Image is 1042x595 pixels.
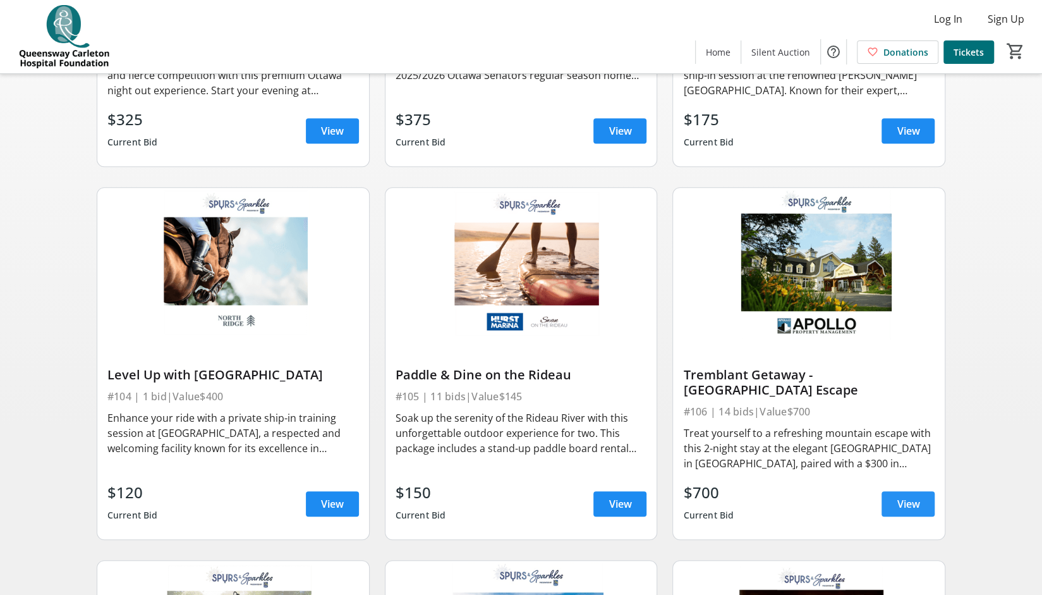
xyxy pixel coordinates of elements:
[306,491,359,517] a: View
[1004,40,1027,63] button: Cart
[897,123,919,138] span: View
[683,131,734,154] div: Current Bid
[683,481,734,504] div: $700
[396,388,647,405] div: #105 | 11 bids | Value $145
[683,504,734,527] div: Current Bid
[978,9,1034,29] button: Sign Up
[857,40,938,64] a: Donations
[683,403,935,420] div: #106 | 14 bids | Value $700
[609,123,631,138] span: View
[107,52,359,98] div: Get ready for an unforgettable evening of fine food and fierce competition with this premium Otta...
[696,40,741,64] a: Home
[934,11,962,27] span: Log In
[396,108,446,131] div: $375
[396,367,647,383] div: Paddle & Dine on the Rideau
[107,388,359,405] div: #104 | 1 bid | Value $400
[8,5,120,68] img: QCH Foundation's Logo
[107,410,359,456] div: Enhance your ride with a private ship-in training session at [GEOGRAPHIC_DATA], a respected and w...
[107,504,158,527] div: Current Bid
[396,481,446,504] div: $150
[924,9,972,29] button: Log In
[673,188,945,341] img: Tremblant Getaway - Chateau Beauvallon Escape
[107,131,158,154] div: Current Bid
[593,118,646,144] a: View
[821,39,846,64] button: Help
[396,410,647,456] div: Soak up the serenity of the Rideau River with this unforgettable outdoor experience for two. This...
[107,108,158,131] div: $325
[107,367,359,383] div: Level Up with [GEOGRAPHIC_DATA]
[988,11,1024,27] span: Sign Up
[706,46,730,59] span: Home
[306,118,359,144] a: View
[943,40,994,64] a: Tickets
[97,188,369,341] img: Level Up with Northridge Farm
[883,46,928,59] span: Donations
[609,496,631,512] span: View
[593,491,646,517] a: View
[396,504,446,527] div: Current Bid
[897,496,919,512] span: View
[683,108,734,131] div: $175
[741,40,820,64] a: Silent Auction
[683,52,935,98] div: Take your training to the next level with a private ship-in session at the renowned [PERSON_NAME]...
[321,123,344,138] span: View
[751,46,810,59] span: Silent Auction
[107,481,158,504] div: $120
[385,188,657,341] img: Paddle & Dine on the Rideau
[683,426,935,471] div: Treat yourself to a refreshing mountain escape with this 2-night stay at the elegant [GEOGRAPHIC_...
[881,491,935,517] a: View
[396,131,446,154] div: Current Bid
[683,367,935,398] div: Tremblant Getaway - [GEOGRAPHIC_DATA] Escape
[954,46,984,59] span: Tickets
[321,496,344,512] span: View
[881,118,935,144] a: View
